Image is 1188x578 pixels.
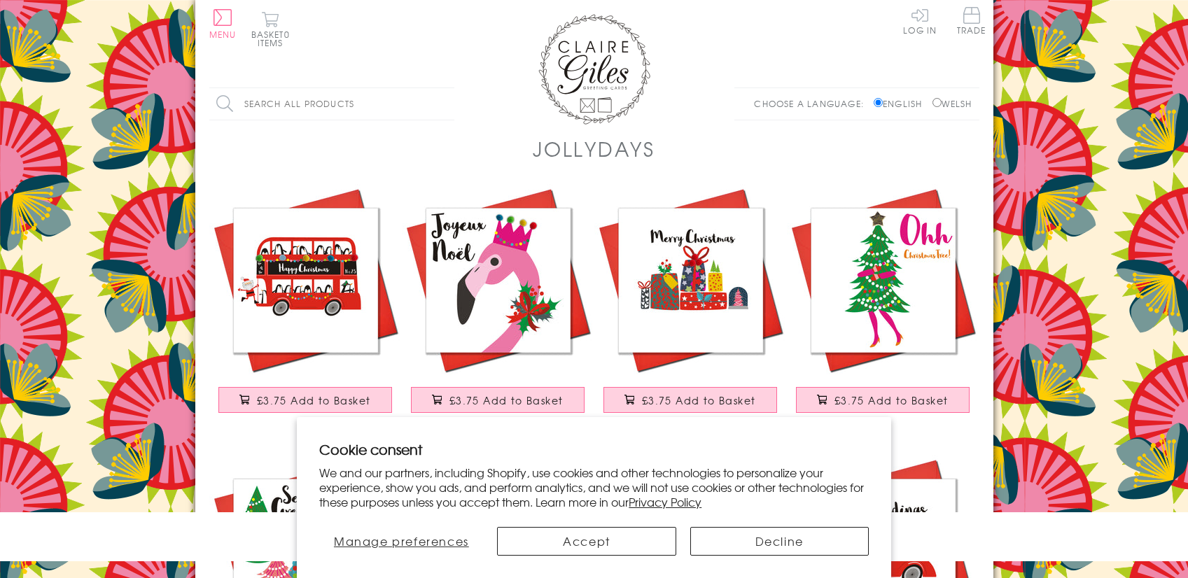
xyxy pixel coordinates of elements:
[932,98,942,107] input: Welsh
[257,393,371,407] span: £3.75 Add to Basket
[251,11,290,47] button: Basket0 items
[834,393,949,407] span: £3.75 Add to Basket
[209,88,454,120] input: Search all products
[594,184,787,376] img: Christmas Card, Pile of Presents, Embellished with colourful pompoms
[533,134,655,163] h1: JollyDays
[754,97,871,110] p: Choose a language:
[209,184,402,427] a: Christmas Card, Santa on the Bus, Embellished with colourful pompoms £3.75 Add to Basket
[218,387,392,413] button: £3.75 Add to Basket
[319,439,869,459] h2: Cookie consent
[334,533,469,549] span: Manage preferences
[440,88,454,120] input: Search
[594,184,787,427] a: Christmas Card, Pile of Presents, Embellished with colourful pompoms £3.75 Add to Basket
[690,527,869,556] button: Decline
[497,527,676,556] button: Accept
[209,28,237,41] span: Menu
[402,184,594,376] img: Christmas Card, Flamingo, Joueux Noel, Embellished with colourful pompoms
[411,387,585,413] button: £3.75 Add to Basket
[319,465,869,509] p: We and our partners, including Shopify, use cookies and other technologies to personalize your ex...
[629,493,701,510] a: Privacy Policy
[402,184,594,427] a: Christmas Card, Flamingo, Joueux Noel, Embellished with colourful pompoms £3.75 Add to Basket
[258,28,290,49] span: 0 items
[209,9,237,38] button: Menu
[874,98,883,107] input: English
[932,97,972,110] label: Welsh
[957,7,986,37] a: Trade
[903,7,937,34] a: Log In
[796,387,970,413] button: £3.75 Add to Basket
[787,184,979,376] img: Christmas Card, Ohh Christmas Tree! Embellished with a shiny padded star
[787,184,979,427] a: Christmas Card, Ohh Christmas Tree! Embellished with a shiny padded star £3.75 Add to Basket
[538,14,650,125] img: Claire Giles Greetings Cards
[957,7,986,34] span: Trade
[449,393,564,407] span: £3.75 Add to Basket
[874,97,929,110] label: English
[603,387,777,413] button: £3.75 Add to Basket
[642,393,756,407] span: £3.75 Add to Basket
[319,527,483,556] button: Manage preferences
[209,184,402,376] img: Christmas Card, Santa on the Bus, Embellished with colourful pompoms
